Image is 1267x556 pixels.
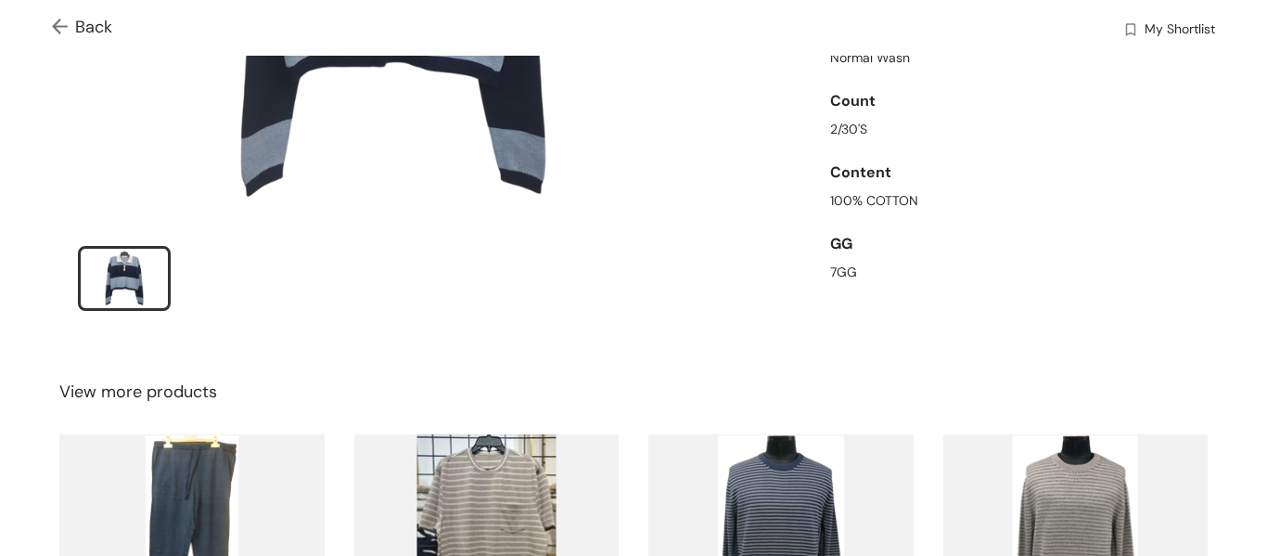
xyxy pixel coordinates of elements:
[78,246,171,311] li: slide item 1
[830,226,1208,263] div: GG
[830,263,1208,282] div: 7GG
[1145,19,1215,42] span: My Shortlist
[830,191,1208,211] div: 100% COTTON
[52,15,112,40] span: Back
[52,19,75,38] img: Go back
[830,83,1208,120] div: Count
[830,154,1208,191] div: Content
[830,48,1208,68] div: Normal Wash
[1122,21,1139,41] img: wishlist
[830,120,1208,139] div: 2/30'S
[59,380,217,405] span: View more products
